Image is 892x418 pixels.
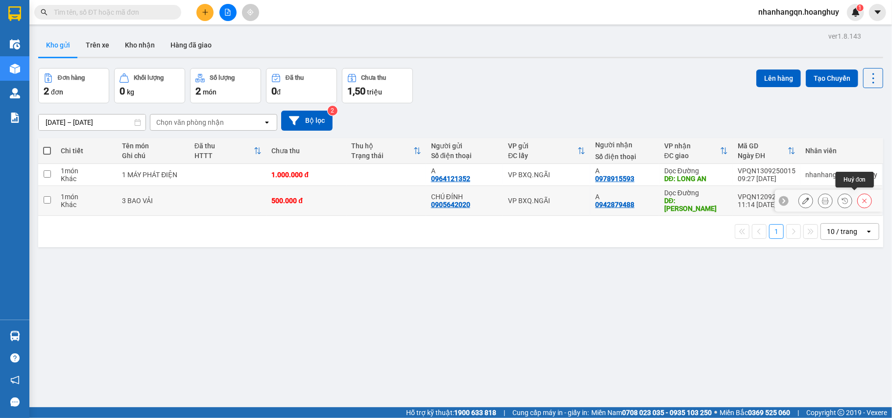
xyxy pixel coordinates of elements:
div: 0942879488 [595,201,634,209]
div: 0978915593 [595,175,634,183]
div: VP gửi [508,142,578,150]
div: 1 MÁY PHÁT ĐIỆN [122,171,184,179]
button: Kho nhận [117,33,163,57]
th: Toggle SortBy [659,138,733,164]
span: 0 [271,85,277,97]
div: Số điện thoại [431,152,499,160]
span: 1,50 [347,85,365,97]
button: file-add [219,4,237,21]
div: 1 món [61,193,112,201]
span: search [41,9,48,16]
div: Mã GD [738,142,788,150]
th: Toggle SortBy [190,138,267,164]
img: logo-vxr [8,6,21,21]
span: file-add [224,9,231,16]
div: Dọc Đường [664,189,728,197]
th: Toggle SortBy [503,138,590,164]
div: A [431,167,499,175]
div: Chưa thu [362,74,386,81]
div: A [595,193,654,201]
div: Chọn văn phòng nhận [156,117,224,127]
div: Khác [61,201,112,209]
div: VP nhận [664,142,720,150]
div: Trạng thái [351,152,413,160]
div: Số lượng [210,74,235,81]
div: 0905642020 [431,201,470,209]
span: đ [277,88,281,96]
span: question-circle [10,353,20,363]
span: 0 [120,85,125,97]
div: DĐ: LONG AN [664,175,728,183]
span: triệu [367,88,382,96]
button: Đã thu0đ [266,68,337,103]
sup: 1 [857,4,864,11]
div: DĐ: LINH XUÂN [664,197,728,212]
button: Hàng đã giao [163,33,219,57]
div: Chưa thu [271,147,341,155]
div: Thu hộ [351,142,413,150]
div: Đơn hàng [58,74,85,81]
sup: 2 [328,106,338,116]
button: 1 [769,224,784,239]
span: kg [127,88,134,96]
button: Chưa thu1,50 triệu [342,68,413,103]
button: Bộ lọc [281,111,333,131]
span: | [797,407,799,418]
div: 10 / trang [827,227,857,236]
div: 1.000.000 đ [271,171,341,179]
div: ĐC lấy [508,152,578,160]
div: HTTT [194,152,254,160]
div: Chi tiết [61,147,112,155]
div: Tên món [122,142,184,150]
strong: 0369 525 060 [748,409,790,417]
img: warehouse-icon [10,39,20,49]
div: 0964121352 [431,175,470,183]
div: A [595,167,654,175]
span: Miền Nam [591,407,712,418]
div: CHÚ ĐÍNH [431,193,499,201]
span: copyright [838,409,844,416]
div: Số điện thoại [595,153,654,161]
div: 11:14 [DATE] [738,201,796,209]
div: Người nhận [595,141,654,149]
div: Ngày ĐH [738,152,788,160]
button: plus [196,4,214,21]
th: Toggle SortBy [346,138,426,164]
div: Người gửi [431,142,499,150]
img: warehouse-icon [10,331,20,341]
span: Hỗ trợ kỹ thuật: [406,407,496,418]
div: 500.000 đ [271,197,341,205]
img: warehouse-icon [10,88,20,98]
div: VPQN1209250095 [738,193,796,201]
div: Đã thu [194,142,254,150]
div: Khác [61,175,112,183]
span: Cung cấp máy in - giấy in: [512,407,589,418]
input: Tìm tên, số ĐT hoặc mã đơn [54,7,169,18]
button: caret-down [869,4,886,21]
span: Miền Bắc [720,407,790,418]
button: Kho gửi [38,33,78,57]
img: warehouse-icon [10,64,20,74]
div: Huỷ đơn [836,172,874,187]
button: Tạo Chuyến [806,70,858,87]
button: Đơn hàng2đơn [38,68,109,103]
div: Sửa đơn hàng [798,193,813,208]
span: nhanhangqn.hoanghuy [750,6,847,18]
input: Select a date range. [39,115,145,130]
span: message [10,397,20,407]
div: Đã thu [286,74,304,81]
span: 2 [195,85,201,97]
div: VP BXQ.NGÃI [508,197,585,205]
span: notification [10,375,20,385]
span: đơn [51,88,63,96]
div: Khối lượng [134,74,164,81]
div: nhanhangqn.hoanghuy [805,171,877,179]
button: aim [242,4,259,21]
div: 1 món [61,167,112,175]
strong: 1900 633 818 [454,409,496,417]
strong: 0708 023 035 - 0935 103 250 [622,409,712,417]
span: caret-down [873,8,882,17]
img: solution-icon [10,113,20,123]
div: Dọc Đường [664,167,728,175]
svg: open [865,228,873,235]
